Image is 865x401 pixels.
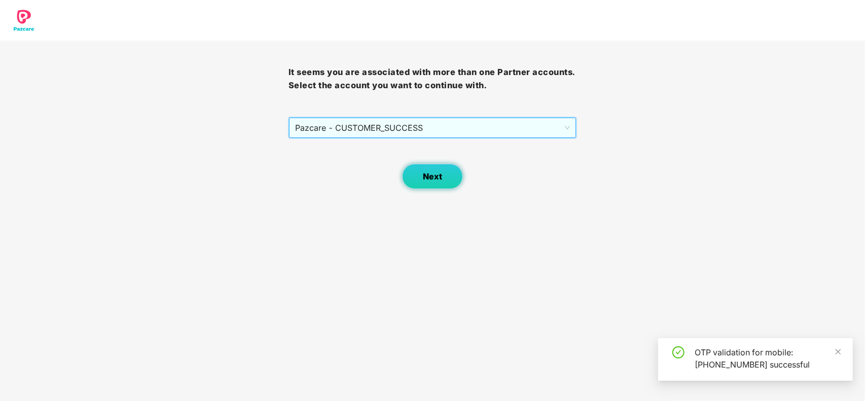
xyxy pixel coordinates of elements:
div: OTP validation for mobile: [PHONE_NUMBER] successful [695,346,841,371]
span: check-circle [672,346,684,358]
button: Next [402,164,463,189]
span: Pazcare - CUSTOMER_SUCCESS [295,118,570,137]
span: close [835,348,842,355]
h3: It seems you are associated with more than one Partner accounts. Select the account you want to c... [289,66,577,92]
span: Next [423,172,442,181]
